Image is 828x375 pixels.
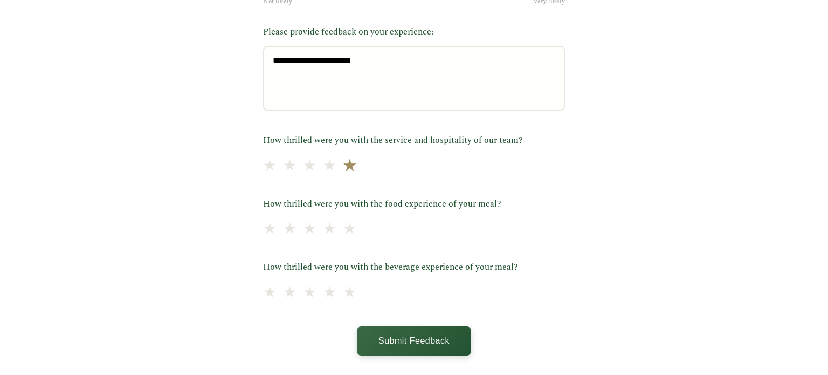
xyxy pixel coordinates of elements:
[303,281,316,305] span: ★
[323,154,336,179] span: ★
[263,134,565,148] label: How thrilled were you with the service and hospitality of our team?
[263,281,277,305] span: ★
[343,281,356,305] span: ★
[263,197,565,212] label: How thrilled were you with the food experience of your meal?
[303,154,316,179] span: ★
[263,154,277,179] span: ★
[263,25,565,39] label: Please provide feedback on your experience:
[303,217,316,242] span: ★
[357,326,471,356] button: Submit Feedback
[323,217,336,242] span: ★
[263,261,565,275] label: How thrilled were you with the beverage experience of your meal?
[263,217,277,242] span: ★
[283,217,296,242] span: ★
[283,281,296,305] span: ★
[283,154,296,179] span: ★
[343,217,356,242] span: ★
[323,281,336,305] span: ★
[342,153,357,179] span: ★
